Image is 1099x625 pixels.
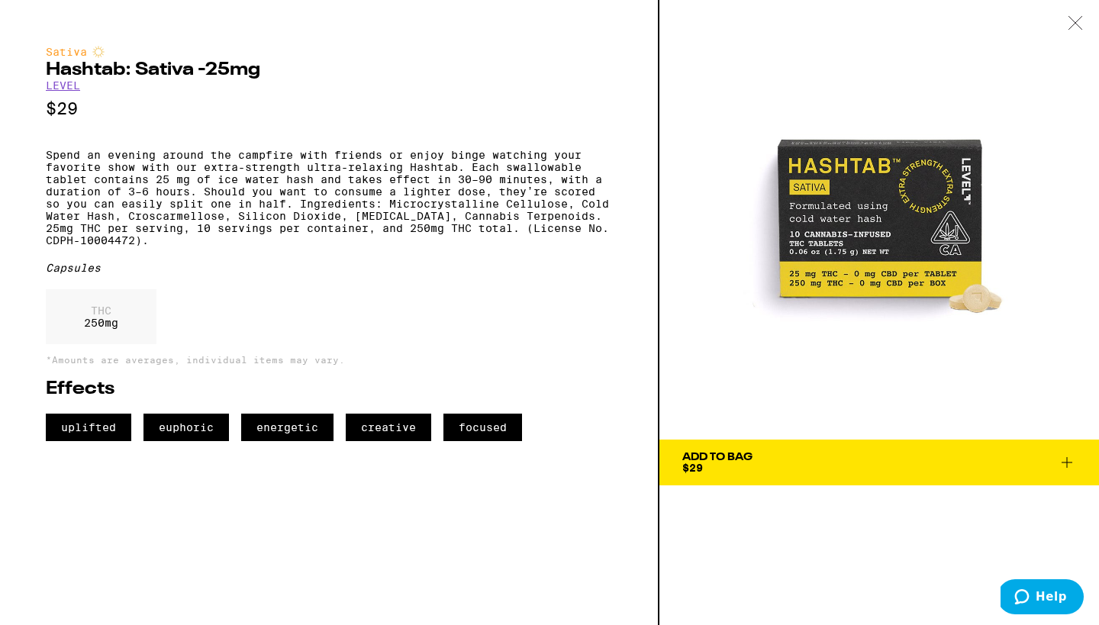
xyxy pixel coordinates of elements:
h2: Hashtab: Sativa -25mg [46,61,612,79]
div: Sativa [46,46,612,58]
iframe: Opens a widget where you can find more information [1001,579,1084,617]
p: THC [84,304,118,317]
span: focused [443,414,522,441]
span: euphoric [143,414,229,441]
h2: Effects [46,380,612,398]
div: 250 mg [46,289,156,344]
div: Capsules [46,262,612,274]
span: energetic [241,414,334,441]
button: Add To Bag$29 [659,440,1099,485]
a: LEVEL [46,79,80,92]
img: sativaColor.svg [92,46,105,58]
span: $29 [682,462,703,474]
p: Spend an evening around the campfire with friends or enjoy binge watching your favorite show with... [46,149,612,246]
div: Add To Bag [682,452,753,462]
p: $29 [46,99,612,118]
span: creative [346,414,431,441]
p: *Amounts are averages, individual items may vary. [46,355,612,365]
span: uplifted [46,414,131,441]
